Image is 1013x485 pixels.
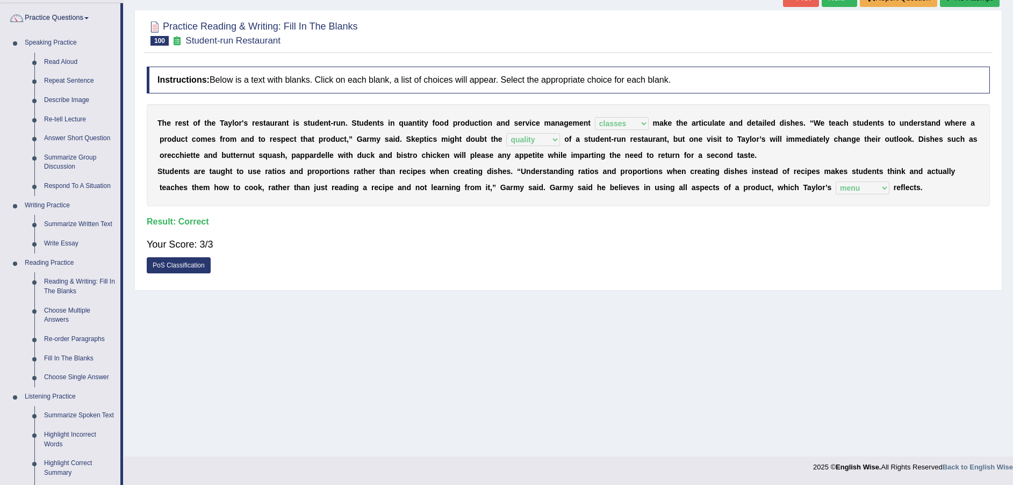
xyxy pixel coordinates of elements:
[429,135,433,143] b: c
[536,119,540,127] b: e
[917,119,920,127] b: r
[388,119,390,127] b: i
[493,135,498,143] b: h
[457,119,460,127] b: r
[525,119,529,127] b: v
[20,387,120,407] a: Listening Practice
[955,119,959,127] b: e
[682,135,685,143] b: t
[441,135,448,143] b: m
[357,119,360,127] b: t
[756,119,758,127] b: t
[39,148,120,177] a: Summarize Group Discussion
[275,119,277,127] b: r
[372,119,377,127] b: n
[859,119,864,127] b: u
[480,135,485,143] b: b
[263,119,266,127] b: t
[701,119,703,127] b: i
[324,119,328,127] b: n
[738,119,743,127] b: d
[20,33,120,53] a: Speaking Practice
[544,119,551,127] b: m
[415,135,420,143] b: e
[481,119,483,127] b: i
[319,135,324,143] b: p
[799,119,803,127] b: s
[331,119,333,127] b: -
[448,135,450,143] b: i
[483,119,488,127] b: o
[234,119,239,127] b: o
[461,119,465,127] b: o
[621,135,626,143] b: n
[708,119,713,127] b: u
[576,135,580,143] b: a
[487,119,492,127] b: n
[176,135,181,143] b: u
[417,119,420,127] b: t
[466,135,471,143] b: d
[683,119,687,127] b: e
[380,119,384,127] b: s
[222,135,225,143] b: r
[786,119,791,127] b: s
[699,119,701,127] b: t
[696,119,699,127] b: r
[39,272,120,301] a: Reading & Writing: Fill In The Blanks
[315,119,320,127] b: d
[925,119,928,127] b: t
[707,135,711,143] b: v
[491,135,494,143] b: t
[888,119,891,127] b: t
[344,135,347,143] b: t
[421,119,424,127] b: t
[844,119,849,127] b: h
[390,119,395,127] b: n
[312,135,314,143] b: t
[921,119,925,127] b: s
[498,135,502,143] b: e
[211,119,215,127] b: e
[20,254,120,273] a: Reading Practice
[591,135,595,143] b: u
[839,119,844,127] b: c
[765,119,767,127] b: l
[584,135,588,143] b: s
[667,135,669,143] b: ,
[931,119,936,127] b: n
[39,71,120,91] a: Repeat Sentence
[331,135,335,143] b: d
[729,119,734,127] b: a
[455,135,459,143] b: h
[679,119,684,127] b: h
[377,119,380,127] b: t
[198,119,200,127] b: f
[232,119,234,127] b: l
[864,119,869,127] b: d
[419,119,421,127] b: i
[551,119,555,127] b: a
[766,119,771,127] b: e
[518,119,522,127] b: e
[207,119,212,127] b: h
[230,135,236,143] b: m
[220,119,224,127] b: T
[285,135,290,143] b: e
[433,119,435,127] b: f
[368,119,372,127] b: e
[780,119,785,127] b: d
[771,119,775,127] b: d
[167,119,171,127] b: e
[609,135,612,143] b: t
[178,119,182,127] b: e
[39,129,120,148] a: Answer Short Question
[497,119,501,127] b: a
[555,119,560,127] b: n
[385,135,389,143] b: s
[678,135,682,143] b: u
[573,119,579,127] b: m
[192,135,196,143] b: c
[595,135,600,143] b: d
[364,119,369,127] b: d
